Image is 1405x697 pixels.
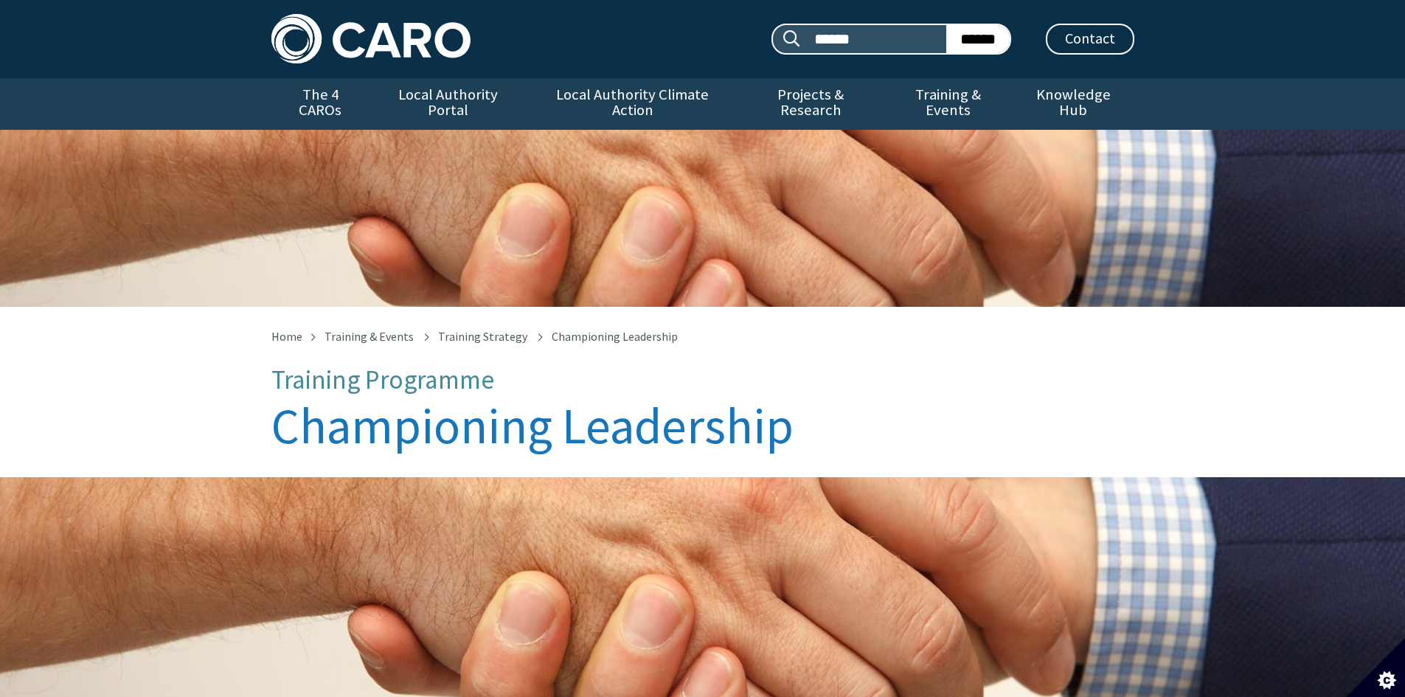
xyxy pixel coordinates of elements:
a: Projects & Research [738,78,884,130]
button: Set cookie preferences [1346,638,1405,697]
p: Training Programme [271,366,1134,395]
img: Caro logo [271,14,471,63]
a: Local Authority Portal [370,78,527,130]
a: Training & Events [325,329,414,344]
span: Championing Leadership [552,329,678,344]
a: Local Authority Climate Action [527,78,738,130]
a: The 4 CAROs [271,78,370,130]
h1: Championing Leadership [271,399,1134,454]
a: Contact [1046,24,1134,55]
a: Training Strategy [438,329,527,344]
a: Home [271,329,302,344]
a: Training & Events [884,78,1013,130]
a: Knowledge Hub [1013,78,1134,130]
